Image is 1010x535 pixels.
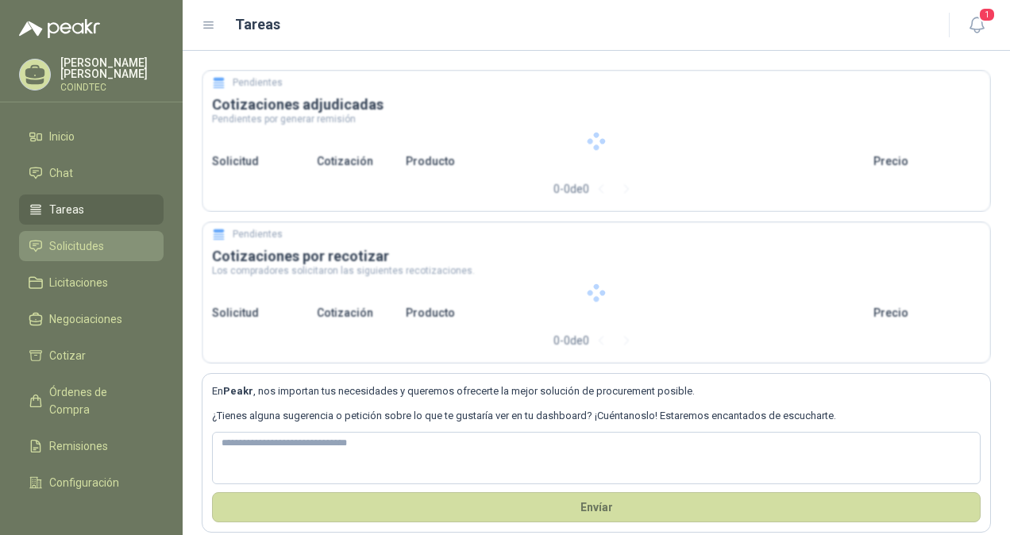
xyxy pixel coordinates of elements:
span: Tareas [49,201,84,218]
p: [PERSON_NAME] [PERSON_NAME] [60,57,164,79]
span: Licitaciones [49,274,108,291]
span: 1 [978,7,996,22]
a: Solicitudes [19,231,164,261]
span: Remisiones [49,437,108,455]
img: Logo peakr [19,19,100,38]
span: Negociaciones [49,310,122,328]
a: Órdenes de Compra [19,377,164,425]
span: Órdenes de Compra [49,383,148,418]
h1: Tareas [235,13,280,36]
p: COINDTEC [60,83,164,92]
button: Envíar [212,492,981,522]
button: 1 [962,11,991,40]
span: Chat [49,164,73,182]
a: Chat [19,158,164,188]
span: Inicio [49,128,75,145]
a: Licitaciones [19,267,164,298]
span: Cotizar [49,347,86,364]
a: Inicio [19,121,164,152]
a: Tareas [19,194,164,225]
b: Peakr [223,385,253,397]
a: Negociaciones [19,304,164,334]
p: En , nos importan tus necesidades y queremos ofrecerte la mejor solución de procurement posible. [212,383,981,399]
span: Solicitudes [49,237,104,255]
a: Remisiones [19,431,164,461]
p: ¿Tienes alguna sugerencia o petición sobre lo que te gustaría ver en tu dashboard? ¡Cuéntanoslo! ... [212,408,981,424]
span: Configuración [49,474,119,491]
a: Cotizar [19,341,164,371]
a: Configuración [19,468,164,498]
